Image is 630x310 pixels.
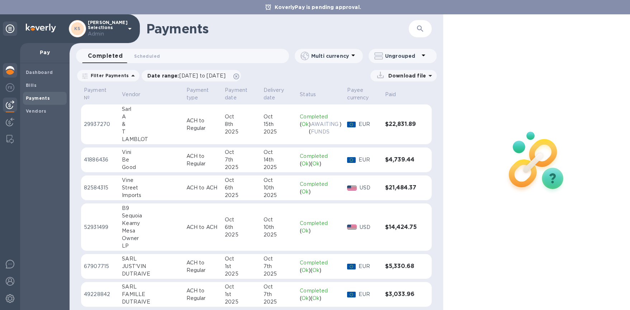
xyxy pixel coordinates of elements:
span: Payee currency [347,86,379,102]
div: Oct [264,149,294,156]
div: Vini [122,149,180,156]
p: ACH to Regular [186,117,219,132]
div: B9 [122,205,180,212]
p: USD [360,184,379,192]
div: Mesa [122,227,180,235]
div: 2025 [225,231,258,239]
p: Download file [385,72,426,79]
h3: $3,033.96 [385,291,417,298]
h1: Payments [146,21,409,36]
div: Imports [122,192,180,199]
span: Payment date [225,86,258,102]
div: Unpin categories [3,22,17,36]
p: USD [360,224,379,231]
p: Payment type [186,86,210,102]
p: Filter Payments [88,72,129,79]
div: 1st [225,263,258,270]
p: Ok [302,160,309,168]
div: Be [122,156,180,164]
div: ( ) [300,188,341,196]
div: T [122,128,180,136]
div: 2025 [264,270,294,278]
p: 67907715 [84,263,116,270]
p: EUR [359,263,379,270]
p: 52931499 [84,224,116,231]
div: SARL [122,255,180,263]
h3: $21,484.37 [385,184,417,191]
div: 2025 [225,128,258,136]
div: Oct [225,113,258,121]
p: Date range : [147,72,229,79]
div: Oct [225,177,258,184]
span: Scheduled [134,52,160,60]
span: Payment № [84,86,116,102]
div: ( ) ( ) [300,295,341,302]
p: Ok [302,227,309,235]
p: Ok [302,188,309,196]
div: 2025 [264,298,294,306]
div: SARL [122,283,180,291]
p: EUR [359,121,379,128]
p: Payee currency [347,86,370,102]
p: [PERSON_NAME] Selections [88,20,124,38]
p: ACH to ACH [186,224,219,231]
p: EUR [359,291,379,298]
div: 10th [264,224,294,231]
p: Ok [302,121,309,136]
div: 7th [264,291,294,298]
span: [DATE] to [DATE] [179,73,226,79]
div: 2025 [225,298,258,306]
div: ( ) [300,227,341,235]
h3: $14,424.75 [385,224,417,231]
div: Oct [264,177,294,184]
div: 7th [225,156,258,164]
p: Completed [300,180,341,188]
div: Oct [264,255,294,263]
div: Street [122,184,180,192]
div: 7th [264,263,294,270]
p: Ok [302,295,309,302]
div: 2025 [225,192,258,199]
img: USD [347,185,357,191]
div: A [122,113,180,121]
p: ACH to Regular [186,287,219,302]
div: Oct [225,216,258,224]
div: & [122,121,180,128]
p: Status [300,91,316,98]
div: Owner [122,235,180,242]
p: ACH to Regular [186,152,219,168]
div: Sarl [122,105,180,113]
div: Good [122,164,180,171]
b: Vendors [26,108,47,114]
div: LP [122,242,180,250]
p: 82584315 [84,184,116,192]
div: 10th [264,184,294,192]
p: Completed [300,113,341,121]
p: Admin [88,30,124,38]
div: Kearny [122,220,180,227]
div: Date range:[DATE] to [DATE] [142,70,241,81]
b: Payments [26,95,50,101]
div: 2025 [225,270,258,278]
div: LAMBLOT [122,136,180,143]
span: Payment type [186,86,219,102]
div: DUTRAIVE [122,298,180,306]
p: 29937270 [84,121,116,128]
p: Ok [312,295,319,302]
div: 15th [264,121,294,128]
div: 2025 [264,164,294,171]
div: Oct [225,149,258,156]
h3: $4,739.44 [385,156,417,163]
div: Sequoia [122,212,180,220]
span: Completed [88,51,123,61]
p: ACH to Regular [186,259,219,274]
p: Pay [26,49,64,56]
p: KoverlyPay is pending approval. [271,4,365,11]
p: Ok [312,267,319,274]
div: ( ) ( ) [300,121,341,136]
span: Vendor [122,91,150,98]
p: Delivery date [264,86,285,102]
div: ( ) ( ) [300,267,341,274]
div: DUTRAIVE [122,270,180,278]
p: 49228842 [84,291,116,298]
